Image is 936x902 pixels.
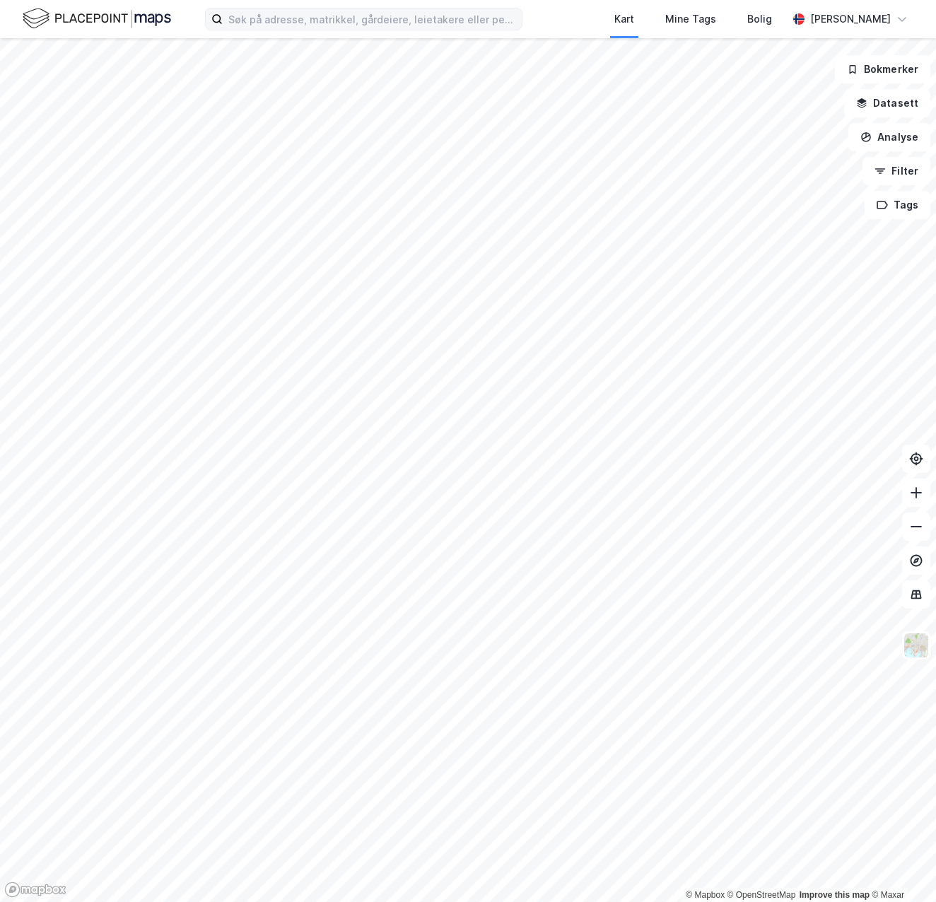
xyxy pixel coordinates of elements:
[848,123,930,151] button: Analyse
[747,11,772,28] div: Bolig
[800,890,870,900] a: Improve this map
[223,8,522,30] input: Søk på adresse, matrikkel, gårdeiere, leietakere eller personer
[665,11,716,28] div: Mine Tags
[835,55,930,83] button: Bokmerker
[23,6,171,31] img: logo.f888ab2527a4732fd821a326f86c7f29.svg
[865,191,930,219] button: Tags
[810,11,891,28] div: [PERSON_NAME]
[862,157,930,185] button: Filter
[4,881,66,898] a: Mapbox homepage
[865,834,936,902] iframe: Chat Widget
[844,89,930,117] button: Datasett
[865,834,936,902] div: Kontrollprogram for chat
[903,632,930,659] img: Z
[727,890,796,900] a: OpenStreetMap
[686,890,725,900] a: Mapbox
[614,11,634,28] div: Kart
